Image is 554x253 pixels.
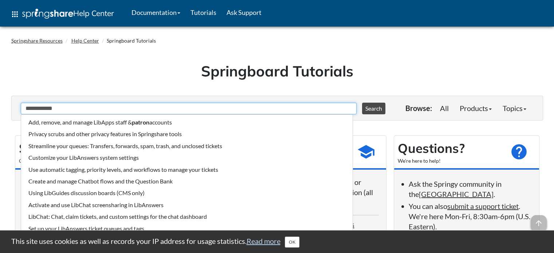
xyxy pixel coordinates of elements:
[25,175,349,187] li: Create and manage Chatbot flows and the Question Bank
[22,9,73,19] img: Springshare
[357,143,375,161] span: school
[21,114,353,237] ul: Suggested results
[73,8,114,18] span: Help Center
[100,37,156,44] li: Springboard Tutorials
[11,37,63,44] a: Springshare Resources
[25,199,349,211] li: Activate and use LibChat screensharing in LibAnswers
[409,201,532,232] li: You can also . We're here Mon-Fri, 8:30am-6pm (U.S. Eastern).
[497,101,532,115] a: Topics
[405,103,432,113] p: Browse:
[435,101,454,115] a: All
[398,139,503,157] h2: Questions?
[419,190,494,198] a: [GEOGRAPHIC_DATA]
[398,157,503,165] div: We're here to help!
[25,116,349,128] li: Add, remove, and manage LibApps staff & accounts
[531,215,547,231] span: arrow_upward
[11,10,19,19] span: apps
[25,128,349,140] li: Privacy scrubs and other privacy features in Springshare tools
[126,3,185,21] a: Documentation
[19,157,229,165] div: Check out the tutorials below, or use the search box above.
[25,152,349,163] li: Customize your LibAnswers system settings
[447,202,519,210] a: submit a support ticket
[221,3,267,21] a: Ask Support
[185,3,221,21] a: Tutorials
[25,187,349,199] li: Using LibGuides discussion boards (CMS only)
[17,61,538,81] h1: Springboard Tutorials
[531,216,547,225] a: arrow_upward
[285,237,299,248] button: Close
[25,164,349,175] li: Use automatic tagging, priority levels, and workflows to manage your tickets
[409,179,532,199] li: Ask the Springy community in the .
[25,211,349,222] li: LibChat: Chat, claim tickets, and custom settings for the chat dashboard
[247,237,280,245] a: Read more
[19,139,229,157] h2: Springboard tutorials
[4,236,550,248] div: This site uses cookies as well as records your IP address for usage statistics.
[510,143,528,161] span: help
[362,103,385,114] button: Search
[454,101,497,115] a: Products
[71,37,99,44] a: Help Center
[25,140,349,152] li: Streamline your queues: Transfers, forwards, spam, trash, and unclosed tickets
[5,3,119,25] a: apps Help Center
[132,119,149,126] strong: patron
[25,223,349,234] li: Set up your LibAnswers ticket queues and tags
